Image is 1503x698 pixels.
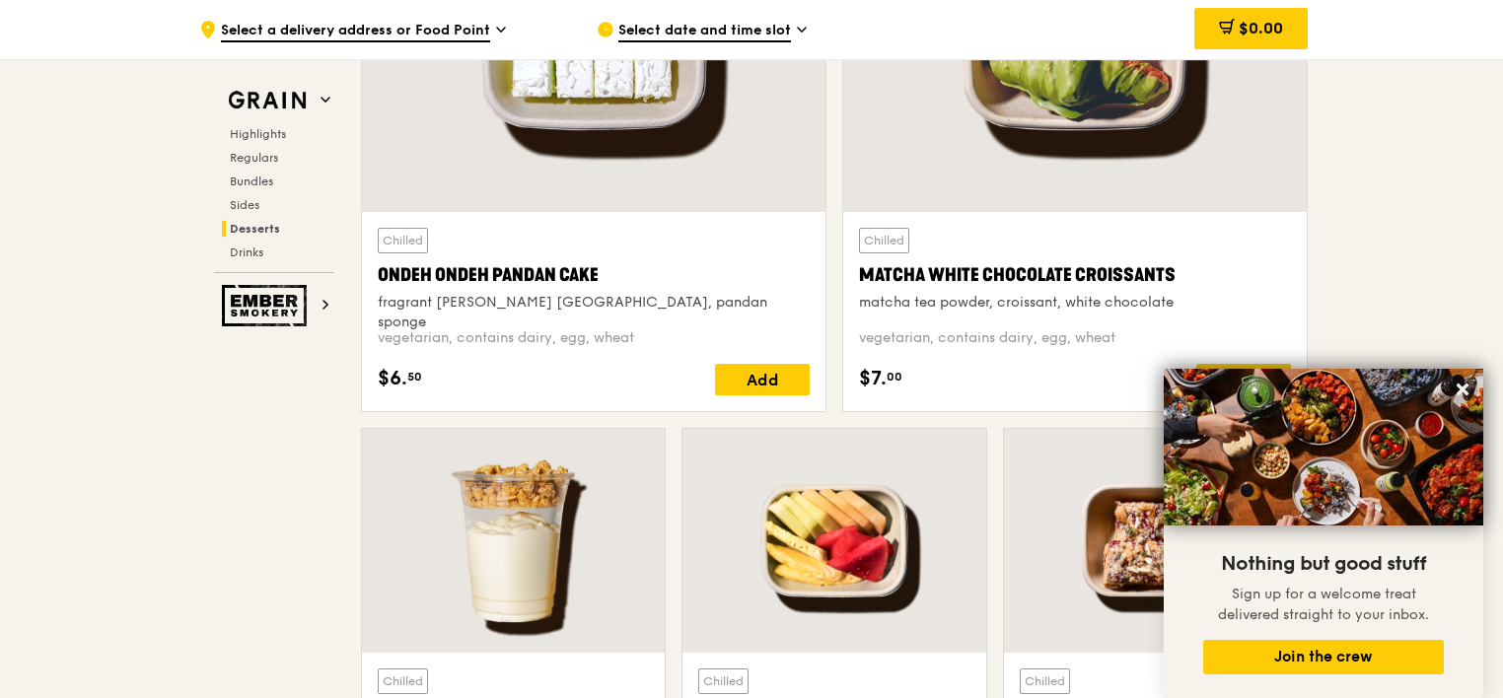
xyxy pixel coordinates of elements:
[230,174,273,188] span: Bundles
[222,285,313,326] img: Ember Smokery web logo
[378,261,810,289] div: Ondeh Ondeh Pandan Cake
[887,369,902,384] span: 00
[859,328,1291,348] div: vegetarian, contains dairy, egg, wheat
[1196,364,1291,395] div: Add
[378,228,428,253] div: Chilled
[378,364,407,393] span: $6.
[378,293,810,332] div: fragrant [PERSON_NAME] [GEOGRAPHIC_DATA], pandan sponge
[618,21,791,42] span: Select date and time slot
[698,668,749,694] div: Chilled
[1447,374,1478,405] button: Close
[1218,586,1429,623] span: Sign up for a welcome treat delivered straight to your inbox.
[1020,668,1070,694] div: Chilled
[1164,369,1483,525] img: DSC07876-Edit02-Large.jpeg
[378,328,810,348] div: vegetarian, contains dairy, egg, wheat
[1239,19,1283,37] span: $0.00
[378,668,428,694] div: Chilled
[859,293,1291,313] div: matcha tea powder, croissant, white chocolate
[222,83,313,118] img: Grain web logo
[230,151,278,165] span: Regulars
[1221,552,1426,576] span: Nothing but good stuff
[221,21,490,42] span: Select a delivery address or Food Point
[230,222,280,236] span: Desserts
[230,127,286,141] span: Highlights
[859,364,887,393] span: $7.
[859,228,909,253] div: Chilled
[1203,640,1444,674] button: Join the crew
[715,364,810,395] div: Add
[407,369,422,384] span: 50
[230,245,263,259] span: Drinks
[859,261,1291,289] div: Matcha White Chocolate Croissants
[230,198,259,212] span: Sides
